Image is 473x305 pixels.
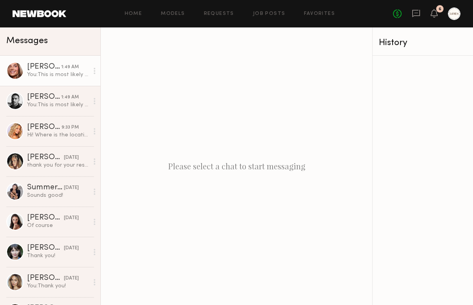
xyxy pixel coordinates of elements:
a: Home [125,11,142,16]
div: Of course [27,222,89,229]
div: 1:49 AM [61,64,79,71]
div: Hi! Where is the location for this [DATE]? [27,131,89,139]
a: Models [161,11,185,16]
a: Requests [204,11,234,16]
div: 6 [438,7,441,11]
div: 1:49 AM [61,94,79,101]
div: You: Thank you! [27,282,89,290]
span: Messages [6,36,48,45]
div: [PERSON_NAME] [27,93,61,101]
div: [PERSON_NAME] [27,63,61,71]
div: [PERSON_NAME] [27,154,64,162]
a: Favorites [304,11,335,16]
div: [DATE] [64,275,79,282]
div: [DATE] [64,154,79,162]
div: [DATE] [64,214,79,222]
div: [DATE] [64,245,79,252]
div: [DATE] [64,184,79,192]
div: Sounds good! [27,192,89,199]
div: thank you for your response. [27,162,89,169]
div: [PERSON_NAME] [27,244,64,252]
div: [PERSON_NAME] [27,274,64,282]
div: [PERSON_NAME] [27,214,64,222]
div: You: This is most likely the shoot location [27,71,89,78]
div: [PERSON_NAME] [27,123,62,131]
div: 9:33 PM [62,124,79,131]
div: Thank you! [27,252,89,260]
div: Summer S. [27,184,64,192]
div: Please select a chat to start messaging [101,27,372,305]
a: Job Posts [253,11,286,16]
div: You: This is most likely the shoot location. Please bring your dogs too! [27,101,89,109]
div: History [379,38,467,47]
